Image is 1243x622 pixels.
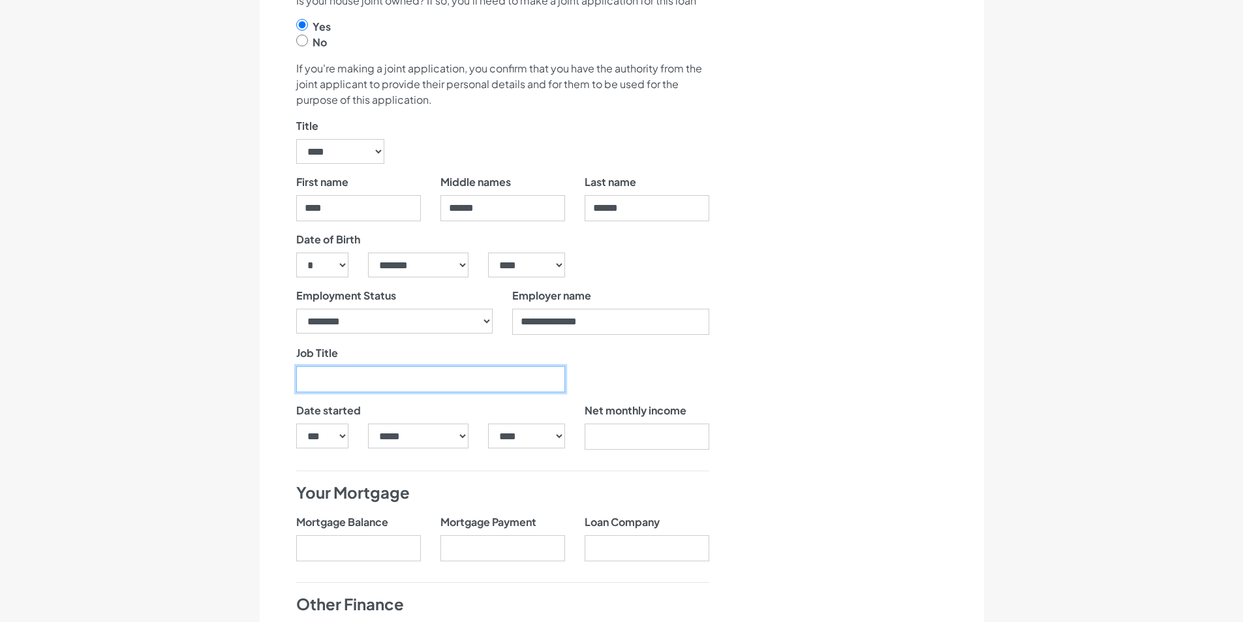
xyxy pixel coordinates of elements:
label: Middle names [440,174,511,190]
label: Date started [296,403,361,418]
label: Date of Birth [296,232,360,247]
label: Last name [585,174,636,190]
label: Net monthly income [585,403,686,418]
label: Job Title [296,345,338,361]
label: Mortgage Payment [440,514,536,530]
label: Employment Status [296,288,396,303]
p: If you're making a joint application, you confirm that you have the authority from the joint appl... [296,61,709,108]
h4: Other Finance [296,593,709,615]
label: Yes [313,19,331,35]
label: Loan Company [585,514,660,530]
label: Employer name [512,288,591,303]
label: No [313,35,327,50]
label: Title [296,118,318,134]
h4: Your Mortgage [296,482,709,504]
label: First name [296,174,348,190]
label: Mortgage Balance [296,514,388,530]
